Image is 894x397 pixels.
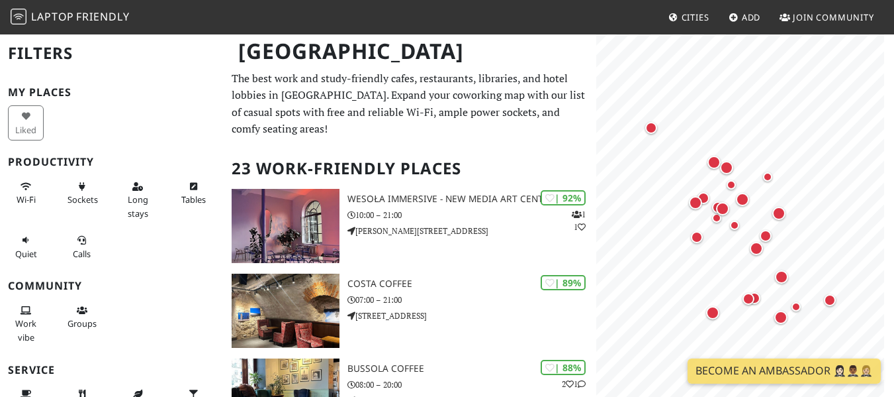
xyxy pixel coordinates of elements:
span: Stable Wi-Fi [17,194,36,205]
h3: Service [8,364,216,376]
span: Work-friendly tables [181,194,206,205]
button: Groups [64,300,99,335]
span: Friendly [76,9,129,24]
p: 10:00 – 21:00 [347,209,596,221]
span: Group tables [67,317,97,329]
div: Map marker [757,227,774,245]
div: Map marker [770,204,788,223]
div: Map marker [760,169,776,185]
h2: 23 Work-Friendly Places [232,148,588,189]
div: Map marker [723,177,739,193]
span: Join Community [793,11,874,23]
div: | 89% [541,275,586,290]
button: Sockets [64,176,99,211]
div: Map marker [709,199,727,216]
span: Add [742,11,761,23]
button: Wi-Fi [8,176,44,211]
span: Cities [682,11,709,23]
p: 08:00 – 20:00 [347,378,596,391]
div: Map marker [740,290,757,308]
div: | 92% [541,190,586,205]
div: Map marker [705,153,723,172]
a: Become an Ambassador 🤵🏻‍♀️🤵🏾‍♂️🤵🏼‍♀️ [688,359,881,384]
p: 07:00 – 21:00 [347,294,596,306]
div: Map marker [686,194,705,212]
h2: Filters [8,33,216,74]
button: Quiet [8,229,44,264]
div: | 88% [541,360,586,375]
p: [STREET_ADDRESS] [347,310,596,322]
button: Long stays [120,176,156,224]
div: Map marker [747,239,766,258]
div: Map marker [695,190,712,207]
div: Map marker [821,292,838,309]
div: Map marker [772,268,791,286]
span: Long stays [128,194,148,219]
button: Calls [64,229,99,264]
button: Work vibe [8,300,44,348]
span: Video/audio calls [73,248,91,260]
img: LaptopFriendly [11,9,26,25]
h1: [GEOGRAPHIC_DATA] [228,33,594,70]
a: Cities [663,5,715,29]
div: Map marker [788,299,804,315]
div: Map marker [713,199,732,218]
h3: Productivity [8,156,216,168]
a: Add [723,5,766,29]
div: Map marker [727,217,742,233]
h3: Community [8,280,216,292]
h3: Wesoła Immersive - New Media Art Center [347,194,596,205]
a: Costa Coffee | 89% Costa Coffee 07:00 – 21:00 [STREET_ADDRESS] [224,274,596,348]
div: Map marker [709,210,725,226]
img: Costa Coffee [232,274,340,348]
button: Tables [175,176,211,211]
p: 1 1 [572,208,586,233]
h3: My Places [8,86,216,99]
div: Map marker [746,290,763,307]
div: Map marker [703,304,722,322]
a: Join Community [774,5,879,29]
div: Map marker [688,229,705,246]
p: [PERSON_NAME][STREET_ADDRESS] [347,225,596,237]
h3: Bussola Coffee [347,363,596,374]
h3: Costa Coffee [347,278,596,290]
span: People working [15,317,36,343]
span: Power sockets [67,194,98,205]
div: Map marker [717,158,736,177]
a: LaptopFriendly LaptopFriendly [11,6,130,29]
p: The best work and study-friendly cafes, restaurants, libraries, and hotel lobbies in [GEOGRAPHIC_... [232,70,588,138]
span: Laptop [31,9,74,24]
img: Wesoła Immersive - New Media Art Center [232,189,340,263]
span: Quiet [15,248,37,260]
a: Wesoła Immersive - New Media Art Center | 92% 11 Wesoła Immersive - New Media Art Center 10:00 – ... [224,189,596,263]
div: Map marker [733,190,752,209]
div: Map marker [643,119,660,137]
div: Map marker [772,308,790,327]
p: 2 1 [562,378,586,390]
